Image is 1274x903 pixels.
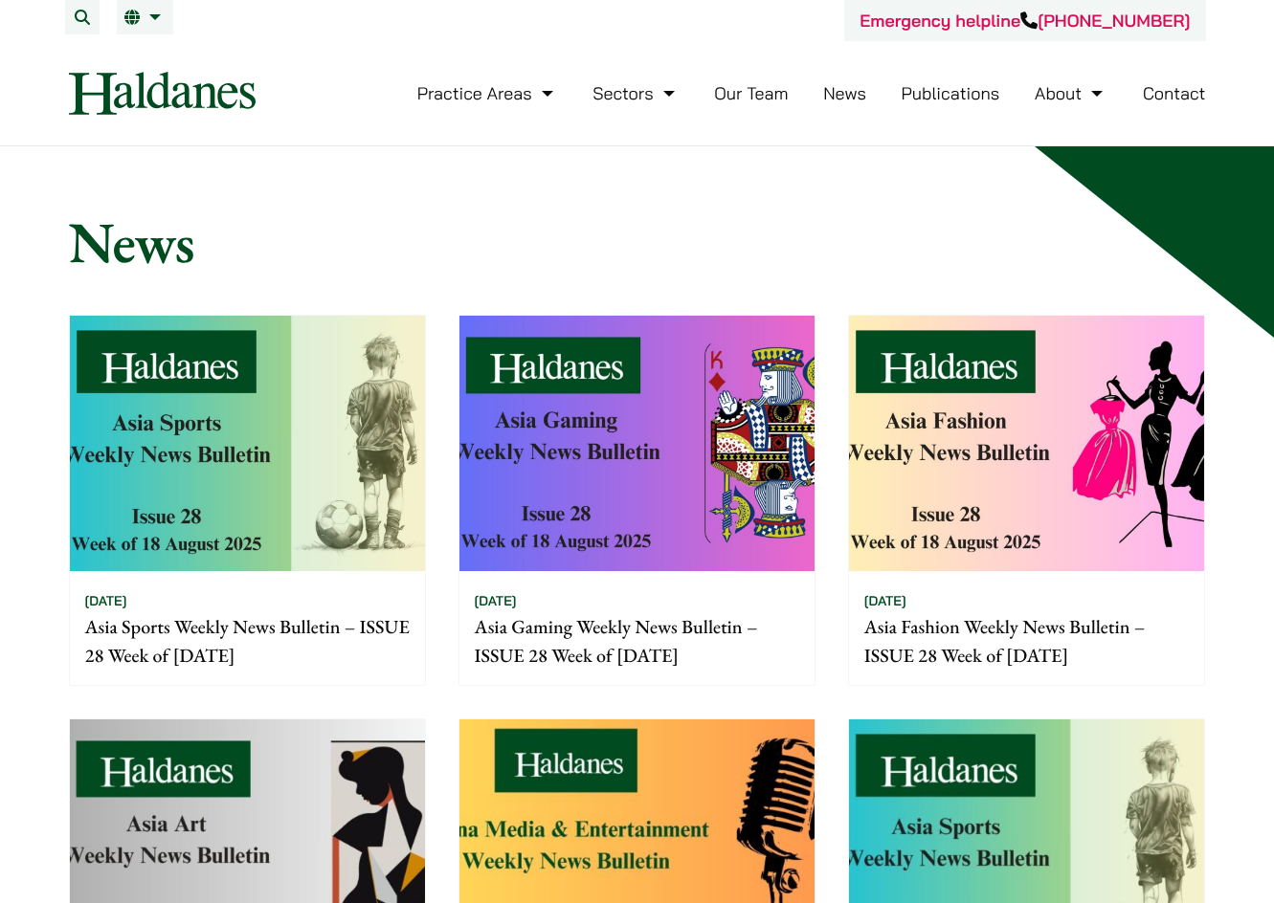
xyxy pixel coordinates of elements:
[85,612,410,670] p: Asia Sports Weekly News Bulletin – ISSUE 28 Week of [DATE]
[864,592,906,609] time: [DATE]
[85,592,127,609] time: [DATE]
[1143,82,1206,104] a: Contact
[475,612,799,670] p: Asia Gaming Weekly News Bulletin – ISSUE 28 Week of [DATE]
[475,592,517,609] time: [DATE]
[864,612,1189,670] p: Asia Fashion Weekly News Bulletin – ISSUE 28 Week of [DATE]
[902,82,1000,104] a: Publications
[714,82,788,104] a: Our Team
[69,72,256,115] img: Logo of Haldanes
[592,82,679,104] a: Sectors
[417,82,558,104] a: Practice Areas
[458,315,816,686] a: [DATE] Asia Gaming Weekly News Bulletin – ISSUE 28 Week of [DATE]
[823,82,866,104] a: News
[69,208,1206,276] h1: News
[1035,82,1107,104] a: About
[124,10,166,25] a: EN
[848,315,1205,686] a: [DATE] Asia Fashion Weekly News Bulletin – ISSUE 28 Week of [DATE]
[69,315,426,686] a: [DATE] Asia Sports Weekly News Bulletin – ISSUE 28 Week of [DATE]
[860,10,1190,32] a: Emergency helpline[PHONE_NUMBER]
